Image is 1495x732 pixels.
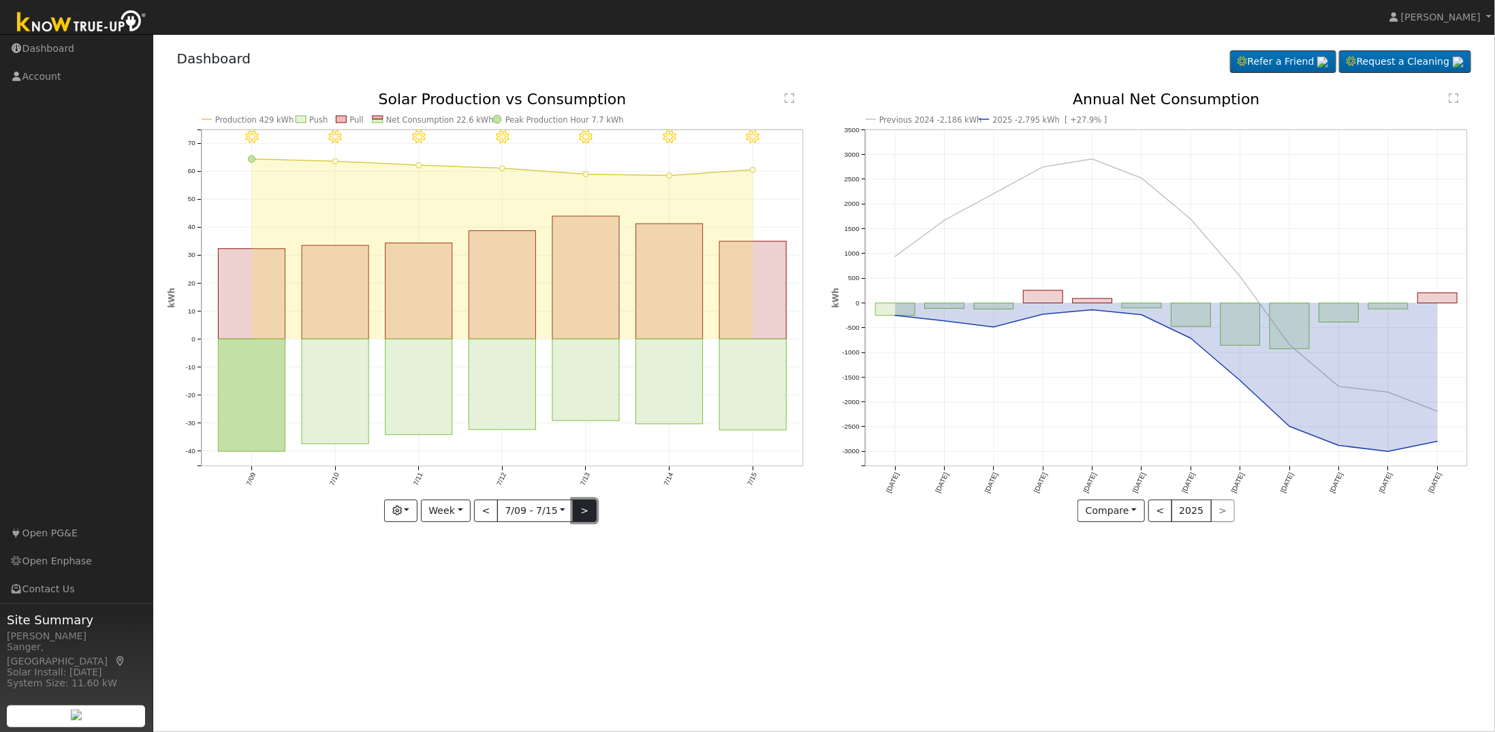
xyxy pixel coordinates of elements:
i: 7/12 - Clear [496,131,509,144]
circle: onclick="" [1090,157,1095,162]
circle: onclick="" [583,172,588,177]
text: 7/15 [746,472,759,487]
i: 7/14 - Clear [663,131,676,144]
text: [DATE] [934,472,949,494]
rect: onclick="" [302,245,368,339]
circle: onclick="" [941,318,947,324]
text: -2000 [842,399,860,406]
circle: onclick="" [1386,449,1391,455]
text: Annual Net Consumption [1073,91,1260,108]
text: 50 [187,196,195,203]
rect: onclick="" [1122,303,1161,308]
text: -1500 [842,373,860,381]
circle: onclick="" [1238,378,1243,384]
button: Week [421,500,471,523]
text: [DATE] [1180,472,1196,494]
button: 2025 [1171,500,1212,523]
circle: onclick="" [1040,164,1045,170]
rect: onclick="" [974,303,1013,309]
circle: onclick="" [416,163,422,168]
rect: onclick="" [385,243,452,339]
rect: onclick="" [1171,303,1211,327]
text: [DATE] [1378,472,1394,494]
circle: onclick="" [1139,176,1144,181]
text: [DATE] [1230,472,1246,494]
i: 7/11 - Clear [412,131,426,144]
rect: onclick="" [636,224,703,339]
span: [PERSON_NAME] [1401,12,1481,22]
img: Know True-Up [10,7,153,38]
text: Previous 2024 -2,186 kWh [879,115,982,125]
text: -40 [185,447,195,455]
circle: onclick="" [1040,312,1045,318]
text: 7/14 [663,472,675,487]
text: 1500 [844,225,860,232]
rect: onclick="" [469,231,535,339]
rect: onclick="" [924,303,964,309]
text: 7/11 [411,472,424,487]
a: Map [114,656,127,667]
circle: onclick="" [892,254,898,260]
rect: onclick="" [636,339,703,425]
rect: onclick="" [385,339,452,436]
text: -20 [185,391,195,399]
text: kWh [831,288,840,309]
text: kWh [167,288,176,309]
i: 7/09 - Clear [245,131,258,144]
text:  [785,93,794,104]
text: 2025 -2,795 kWh [ +27.9% ] [992,115,1107,125]
img: retrieve [1453,57,1464,67]
text: Push [309,115,328,125]
circle: onclick="" [1139,312,1144,318]
i: 7/10 - Clear [328,131,342,144]
rect: onclick="" [552,339,619,421]
button: > [573,500,597,523]
div: System Size: 11.60 kW [7,676,146,690]
img: retrieve [1317,57,1328,67]
circle: onclick="" [1189,217,1194,222]
i: 7/15 - Clear [746,131,760,144]
text: [DATE] [1131,472,1147,494]
text: [DATE] [885,472,900,494]
circle: onclick="" [991,324,996,330]
text: 7/13 [579,472,591,487]
text: [DATE] [1329,472,1344,494]
text: Production 429 kWh [215,115,294,125]
text: 3500 [844,126,860,134]
circle: onclick="" [1386,390,1391,395]
rect: onclick="" [302,339,368,444]
circle: onclick="" [1435,439,1441,444]
text: -30 [185,419,195,427]
text: 60 [187,168,195,175]
text: 3000 [844,151,860,158]
circle: onclick="" [332,159,338,164]
circle: onclick="" [1189,336,1194,341]
text: -1000 [842,349,860,356]
text: 20 [187,279,195,287]
circle: onclick="" [499,166,505,171]
button: Compare [1077,500,1145,523]
circle: onclick="" [1336,443,1342,448]
text: 2500 [844,176,860,183]
a: Request a Cleaning [1339,50,1471,74]
div: Sanger, [GEOGRAPHIC_DATA] [7,640,146,669]
text: Peak Production Hour 7.7 kWh [505,115,624,125]
circle: onclick="" [751,167,756,172]
circle: onclick="" [1090,307,1095,313]
text: -3000 [842,448,860,455]
text: 500 [848,275,860,282]
img: retrieve [71,710,82,720]
text: 7/10 [328,472,341,487]
text: [DATE] [1428,472,1443,494]
rect: onclick="" [552,216,619,339]
button: 7/09 - 7/15 [497,500,573,523]
span: Site Summary [7,611,146,629]
text: 10 [187,307,195,315]
text: 2000 [844,200,860,208]
text: 7/09 [245,472,257,487]
text: -2500 [842,423,860,431]
rect: onclick="" [218,249,285,339]
rect: onclick="" [720,241,787,339]
text: [DATE] [1082,472,1098,494]
text: 0 [855,299,860,307]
